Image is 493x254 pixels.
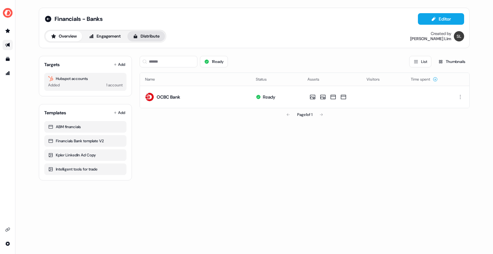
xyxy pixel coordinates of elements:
div: ABM financials [48,124,123,130]
span: Financials - Banks [55,15,103,23]
button: Name [145,74,163,85]
button: 1Ready [200,56,228,67]
a: Go to templates [3,54,13,64]
a: Go to prospects [3,26,13,36]
div: Hubspot accounts [48,75,123,82]
button: List [409,56,431,67]
button: Editor [418,13,464,25]
button: Status [256,74,274,85]
div: Page 1 of 1 [297,111,312,118]
th: Assets [302,73,361,86]
a: Go to integrations [3,224,13,235]
div: Intelligent tools for trade [48,166,123,172]
button: Add [112,60,126,69]
div: Added [48,82,60,88]
button: Add [112,108,126,117]
button: Thumbnails [434,56,470,67]
div: OCBC Bank [157,94,180,100]
div: Targets [44,61,60,68]
a: Go to attribution [3,68,13,78]
a: Go to integrations [3,239,13,249]
div: Financials Bank template V2 [48,138,123,144]
div: Templates [44,109,66,116]
button: Visitors [367,74,387,85]
button: Overview [46,31,82,41]
img: Shi Jia [454,31,464,41]
a: Editor [418,16,464,23]
div: Kpler LinkedIn Ad Copy [48,152,123,158]
button: Time spent [411,74,438,85]
button: Engagement [83,31,126,41]
div: [PERSON_NAME] Lim [410,36,451,41]
div: Ready [263,94,275,100]
a: Go to outbound experience [3,40,13,50]
button: Distribute [127,31,165,41]
div: 1 account [106,82,123,88]
div: Created by [431,31,451,36]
